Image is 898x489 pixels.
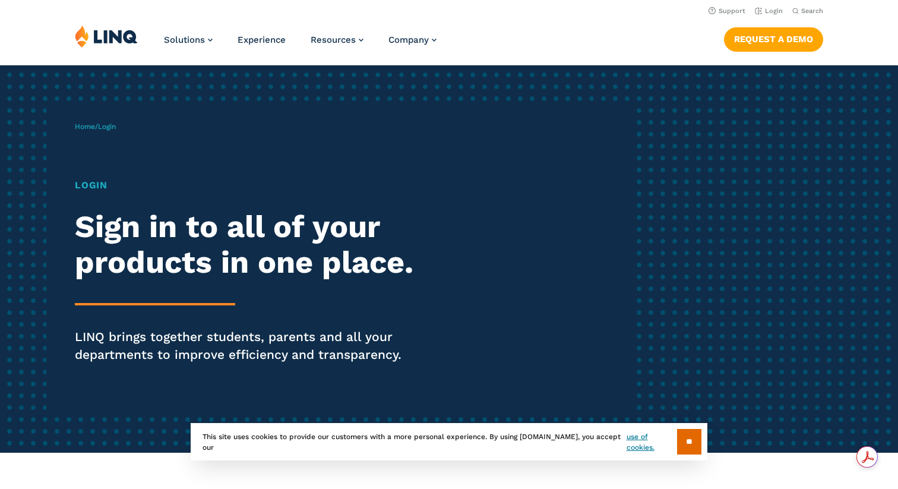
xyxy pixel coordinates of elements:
a: use of cookies. [627,431,677,453]
h1: Login [75,178,421,193]
h2: Sign in to all of your products in one place. [75,209,421,280]
a: Company [388,34,437,45]
span: Company [388,34,429,45]
span: / [75,122,116,131]
a: Login [755,7,783,15]
p: LINQ brings together students, parents and all your departments to improve efficiency and transpa... [75,328,421,364]
a: Support [709,7,745,15]
nav: Primary Navigation [164,25,437,64]
a: Request a Demo [724,27,823,51]
span: Resources [311,34,356,45]
nav: Button Navigation [724,25,823,51]
img: LINQ | K‑12 Software [75,25,138,48]
div: This site uses cookies to provide our customers with a more personal experience. By using [DOMAIN... [191,423,707,460]
span: Login [98,122,116,131]
a: Resources [311,34,363,45]
span: Solutions [164,34,205,45]
a: Solutions [164,34,213,45]
a: Experience [238,34,286,45]
span: Search [801,7,823,15]
button: Open Search Bar [792,7,823,15]
a: Home [75,122,95,131]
